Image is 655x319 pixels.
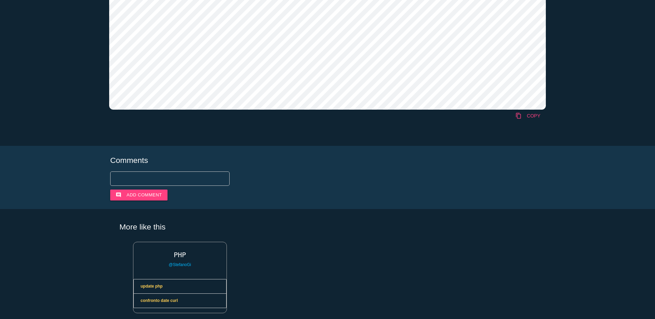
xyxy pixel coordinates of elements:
a: confronto date curl [134,294,226,308]
a: @StefanoGi [169,262,191,267]
h5: More like this [109,223,546,231]
a: Copy to Clipboard [510,110,546,122]
a: PHP [133,251,227,259]
h5: Comments [110,156,545,165]
i: comment [116,190,121,200]
a: update php [134,279,226,294]
i: content_copy [515,110,522,122]
button: commentAdd comment [110,190,168,200]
